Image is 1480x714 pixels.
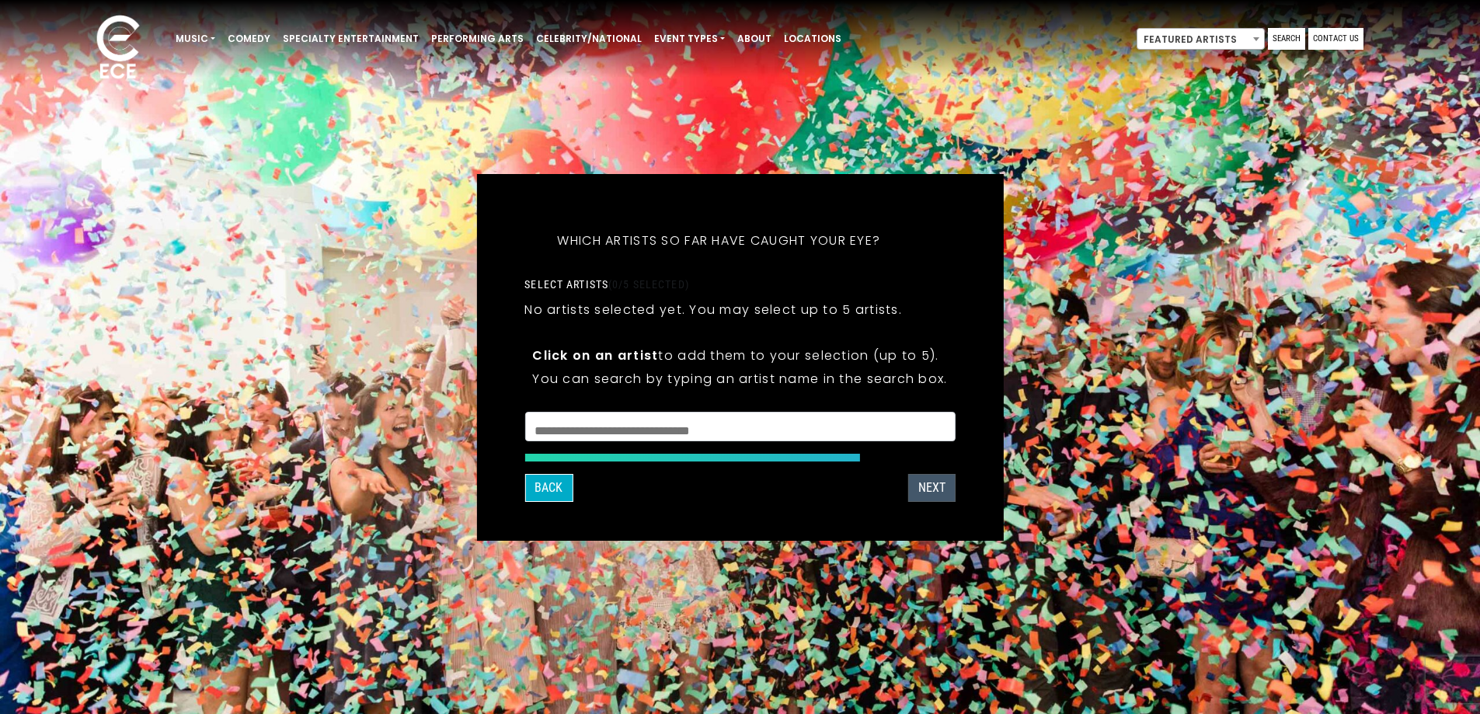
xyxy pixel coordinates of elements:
h5: Which artists so far have caught your eye? [524,213,913,269]
a: Music [169,26,221,52]
label: Select artists [524,277,688,291]
span: Featured Artists [1137,28,1265,50]
a: Event Types [648,26,731,52]
span: (0/5 selected) [608,278,689,291]
strong: Click on an artist [532,347,658,364]
p: No artists selected yet. You may select up to 5 artists. [524,300,902,319]
a: Search [1268,28,1305,50]
button: Next [908,474,956,502]
a: Specialty Entertainment [277,26,425,52]
a: Comedy [221,26,277,52]
p: You can search by typing an artist name in the search box. [532,369,947,388]
a: Locations [778,26,848,52]
p: to add them to your selection (up to 5). [532,346,947,365]
a: Contact Us [1308,28,1363,50]
img: ece_new_logo_whitev2-1.png [79,11,157,86]
button: Back [524,474,573,502]
a: Performing Arts [425,26,530,52]
a: About [731,26,778,52]
span: Featured Artists [1137,29,1264,51]
a: Celebrity/National [530,26,648,52]
textarea: Search [535,422,945,436]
